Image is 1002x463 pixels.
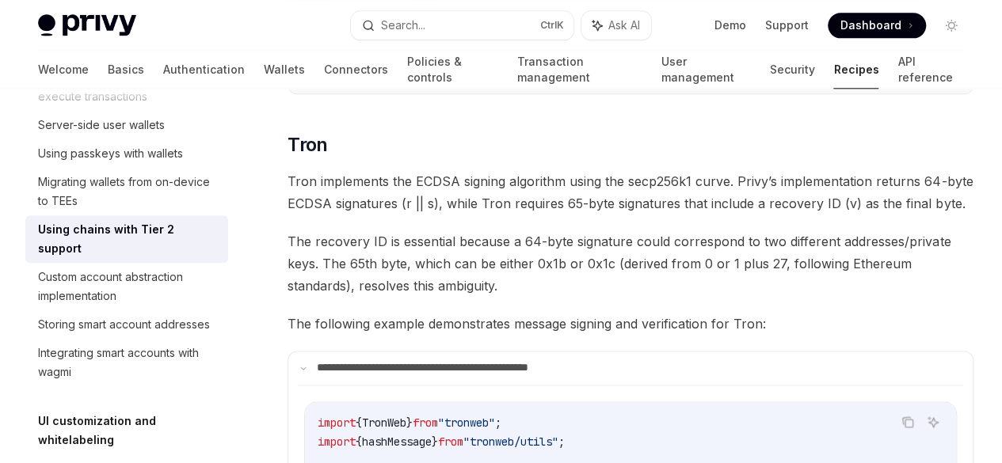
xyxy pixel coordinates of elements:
[769,51,814,89] a: Security
[407,51,497,89] a: Policies & controls
[381,16,425,35] div: Search...
[324,51,388,89] a: Connectors
[38,412,228,450] h5: UI customization and whitelabeling
[362,435,432,449] span: hashMessage
[406,416,413,430] span: }
[38,268,219,306] div: Custom account abstraction implementation
[38,315,210,334] div: Storing smart account addresses
[25,215,228,263] a: Using chains with Tier 2 support
[765,17,809,33] a: Support
[38,14,136,36] img: light logo
[38,144,183,163] div: Using passkeys with wallets
[558,435,565,449] span: ;
[356,435,362,449] span: {
[25,168,228,215] a: Migrating wallets from on-device to TEEs
[163,51,245,89] a: Authentication
[438,435,463,449] span: from
[840,17,901,33] span: Dashboard
[288,170,973,214] span: Tron implements the ECDSA signing algorithm using the secp256k1 curve. Privy’s implementation ret...
[413,416,438,430] span: from
[897,412,918,432] button: Copy the contents from the code block
[923,412,943,432] button: Ask AI
[356,416,362,430] span: {
[318,416,356,430] span: import
[714,17,746,33] a: Demo
[38,116,165,135] div: Server-side user wallets
[264,51,305,89] a: Wallets
[318,435,356,449] span: import
[362,416,406,430] span: TronWeb
[351,11,573,40] button: Search...CtrlK
[288,132,328,157] span: Tron
[38,220,219,258] div: Using chains with Tier 2 support
[25,263,228,310] a: Custom account abstraction implementation
[25,310,228,339] a: Storing smart account addresses
[540,19,564,32] span: Ctrl K
[828,13,926,38] a: Dashboard
[288,230,973,297] span: The recovery ID is essential because a 64-byte signature could correspond to two different addres...
[38,51,89,89] a: Welcome
[432,435,438,449] span: }
[38,173,219,211] div: Migrating wallets from on-device to TEEs
[25,339,228,386] a: Integrating smart accounts with wagmi
[833,51,878,89] a: Recipes
[108,51,144,89] a: Basics
[25,111,228,139] a: Server-side user wallets
[939,13,964,38] button: Toggle dark mode
[288,313,973,335] span: The following example demonstrates message signing and verification for Tron:
[38,343,219,381] div: Integrating smart accounts with wagmi
[581,11,651,40] button: Ask AI
[438,416,495,430] span: "tronweb"
[25,139,228,168] a: Using passkeys with wallets
[463,435,558,449] span: "tronweb/utils"
[608,17,640,33] span: Ask AI
[516,51,642,89] a: Transaction management
[661,51,751,89] a: User management
[897,51,964,89] a: API reference
[495,416,501,430] span: ;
